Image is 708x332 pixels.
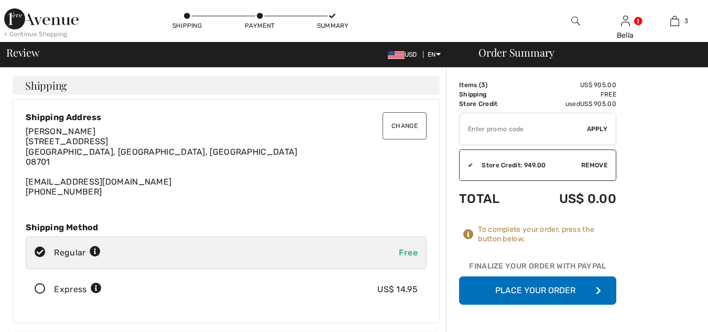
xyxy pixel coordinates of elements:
[383,112,427,140] button: Change
[244,21,276,30] div: Payment
[54,283,102,296] div: Express
[524,90,616,99] td: Free
[580,100,616,108] span: US$ 905.00
[587,124,608,134] span: Apply
[54,247,101,259] div: Regular
[428,51,441,58] span: EN
[399,248,418,258] span: Free
[6,47,39,58] span: Review
[621,16,630,26] a: Sign In
[581,160,607,170] span: Remove
[481,81,485,89] span: 3
[26,112,427,122] div: Shipping Address
[26,126,427,197] div: [EMAIL_ADDRESS][DOMAIN_NAME] [PHONE_NUMBER]
[571,15,580,27] img: search the website
[4,8,79,29] img: 1ère Avenue
[26,222,427,232] div: Shipping Method
[473,160,581,170] div: Store Credit: 949.00
[524,181,616,217] td: US$ 0.00
[621,15,630,27] img: My Info
[25,80,67,91] span: Shipping
[478,225,616,244] div: To complete your order, press the button below.
[650,15,699,27] a: 3
[459,261,616,276] div: Finalize Your Order with PayPal
[684,16,688,26] span: 3
[460,113,587,145] input: Promo code
[524,99,616,109] td: used
[524,80,616,90] td: US$ 905.00
[26,136,298,166] span: [STREET_ADDRESS] [GEOGRAPHIC_DATA], [GEOGRAPHIC_DATA], [GEOGRAPHIC_DATA] 08701
[388,51,405,59] img: US Dollar
[171,21,203,30] div: Shipping
[459,99,524,109] td: Store Credit
[459,80,524,90] td: Items ( )
[670,15,679,27] img: My Bag
[459,90,524,99] td: Shipping
[4,29,68,39] div: < Continue Shopping
[388,51,421,58] span: USD
[460,160,473,170] div: ✔
[601,30,650,41] div: Bella
[317,21,348,30] div: Summary
[466,47,702,58] div: Order Summary
[26,126,95,136] span: [PERSON_NAME]
[459,181,524,217] td: Total
[377,283,418,296] div: US$ 14.95
[459,276,616,305] button: Place Your Order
